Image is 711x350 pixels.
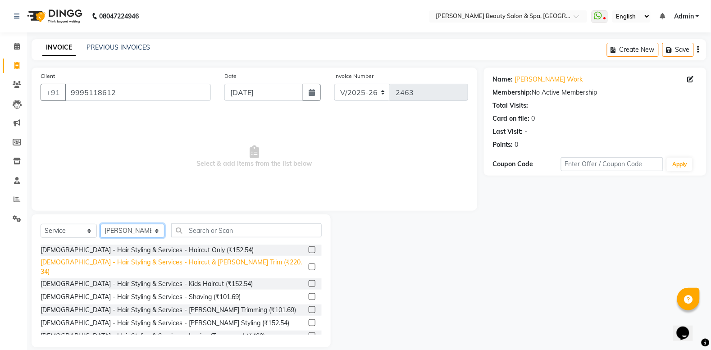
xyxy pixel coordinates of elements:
div: Total Visits: [493,101,529,110]
button: Apply [667,158,693,171]
input: Search by Name/Mobile/Email/Code [65,84,211,101]
span: Select & add items from the list below [41,112,468,202]
a: PREVIOUS INVOICES [87,43,150,51]
b: 08047224946 [99,4,139,29]
div: [DEMOGRAPHIC_DATA] - Hair Styling & Services - [PERSON_NAME] Trimming (₹101.69) [41,305,296,315]
a: INVOICE [42,40,76,56]
button: Save [662,43,694,57]
input: Enter Offer / Coupon Code [561,157,663,171]
span: Admin [674,12,694,21]
div: 0 [515,140,519,150]
iframe: chat widget [673,314,702,341]
div: 0 [532,114,535,123]
div: Last Visit: [493,127,523,136]
a: [PERSON_NAME] Work [515,75,583,84]
button: Create New [607,43,659,57]
div: Name: [493,75,513,84]
div: No Active Membership [493,88,697,97]
label: Invoice Number [334,72,374,80]
div: [DEMOGRAPHIC_DATA] - Hair Styling & Services - Kids Haircut (₹152.54) [41,279,253,289]
div: [DEMOGRAPHIC_DATA] - Hair Styling & Services - Haircut & [PERSON_NAME] Trim (₹220.34) [41,258,305,277]
label: Date [224,72,237,80]
div: Membership: [493,88,532,97]
div: [DEMOGRAPHIC_DATA] - Hair Styling & Services - [PERSON_NAME] Styling (₹152.54) [41,318,289,328]
div: Coupon Code [493,159,561,169]
div: [DEMOGRAPHIC_DATA] - Hair Styling & Services - Shaving (₹101.69) [41,292,241,302]
input: Search or Scan [171,223,322,237]
img: logo [23,4,85,29]
div: - [525,127,528,136]
div: [DEMOGRAPHIC_DATA] - Hair Styling & Services - Ironing (Temporary) (₹400) [41,332,265,341]
div: Points: [493,140,513,150]
button: +91 [41,84,66,101]
div: [DEMOGRAPHIC_DATA] - Hair Styling & Services - Haircut Only (₹152.54) [41,245,254,255]
label: Client [41,72,55,80]
div: Card on file: [493,114,530,123]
